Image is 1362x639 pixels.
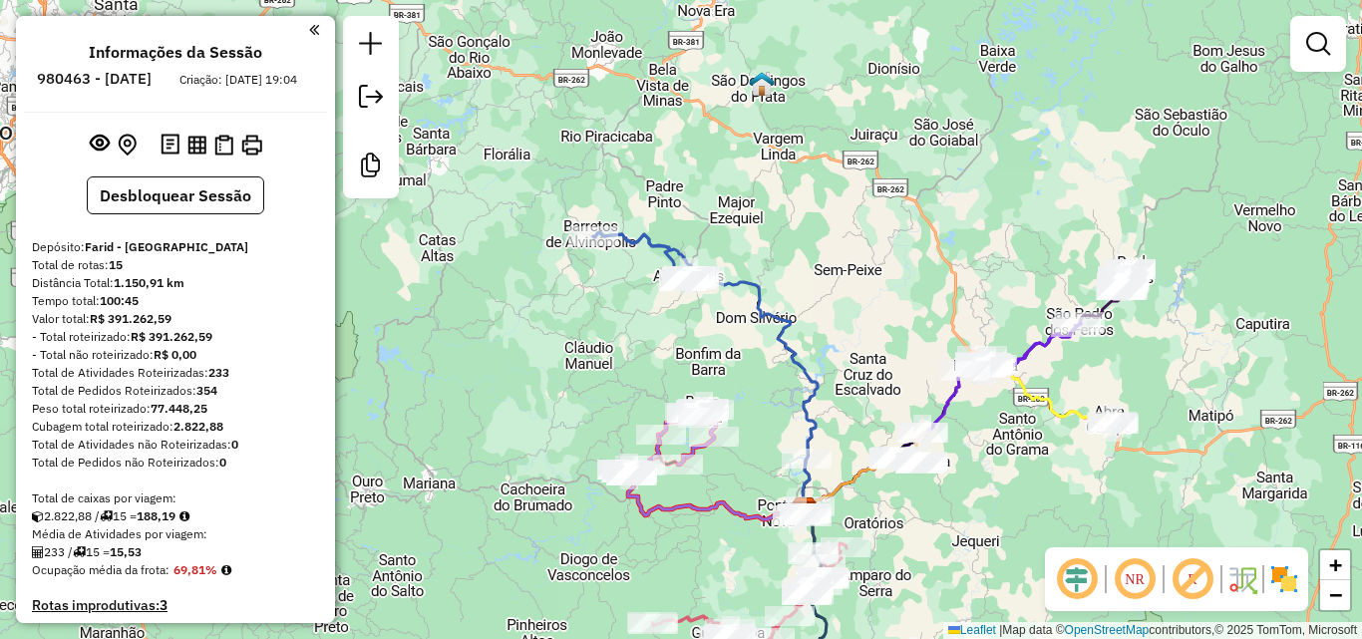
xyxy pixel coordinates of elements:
[948,623,996,637] a: Leaflet
[351,146,391,190] a: Criar modelo
[32,418,319,436] div: Cubagem total roteirizado:
[32,597,319,614] h4: Rotas improdutivas:
[32,454,319,472] div: Total de Pedidos não Roteirizados:
[100,293,139,308] strong: 100:45
[32,436,319,454] div: Total de Atividades não Roteirizadas:
[32,274,319,292] div: Distância Total:
[151,401,207,416] strong: 77.448,25
[37,70,152,88] h6: 980463 - [DATE]
[32,382,319,400] div: Total de Pedidos Roteirizados:
[171,71,305,89] div: Criação: [DATE] 19:04
[137,508,175,523] strong: 188,19
[157,130,183,160] button: Logs desbloquear sessão
[1298,24,1338,64] a: Exibir filtros
[32,525,319,543] div: Média de Atividades por viagem:
[145,621,153,639] strong: 0
[221,564,231,576] em: Média calculada utilizando a maior ocupação (%Peso ou %Cubagem) de cada rota da sessão. Rotas cro...
[32,510,44,522] i: Cubagem total roteirizado
[943,622,1362,639] div: Map data © contributors,© 2025 TomTom, Microsoft
[1329,582,1342,607] span: −
[351,77,391,122] a: Exportar sessão
[154,347,196,362] strong: R$ 0,00
[85,239,248,254] strong: Farid - [GEOGRAPHIC_DATA]
[32,310,319,328] div: Valor total:
[109,257,123,272] strong: 15
[173,562,217,577] strong: 69,81%
[231,437,238,452] strong: 0
[114,275,184,290] strong: 1.150,91 km
[89,43,262,62] h4: Informações da Sessão
[1268,563,1300,595] img: Exibir/Ocultar setores
[219,455,226,470] strong: 0
[160,596,168,614] strong: 3
[999,623,1002,637] span: |
[87,176,264,214] button: Desbloquear Sessão
[179,510,189,522] i: Meta Caixas/viagem: 1,00 Diferença: 187,19
[208,365,229,380] strong: 233
[32,546,44,558] i: Total de Atividades
[32,400,319,418] div: Peso total roteirizado:
[749,71,775,97] img: PA SÃO DOMINGOS DO PRATA
[173,419,223,434] strong: 2.822,88
[32,346,319,364] div: - Total não roteirizado:
[32,292,319,310] div: Tempo total:
[32,543,319,561] div: 233 / 15 =
[73,546,86,558] i: Total de rotas
[1329,552,1342,577] span: +
[32,238,319,256] div: Depósito:
[1320,580,1350,610] a: Zoom out
[114,130,141,160] button: Centralizar mapa no depósito ou ponto de apoio
[196,383,217,398] strong: 354
[1065,623,1150,637] a: OpenStreetMap
[237,131,266,160] button: Imprimir Rotas
[309,18,319,41] a: Clique aqui para minimizar o painel
[32,622,319,639] h4: Rotas vários dias:
[32,562,170,577] span: Ocupação média da frota:
[1053,555,1101,603] span: Ocultar deslocamento
[32,364,319,382] div: Total de Atividades Roteirizadas:
[110,544,142,559] strong: 15,53
[86,129,114,160] button: Exibir sessão original
[32,256,319,274] div: Total de rotas:
[792,496,818,522] img: Farid - Ponte Nova
[1320,550,1350,580] a: Zoom in
[1169,555,1216,603] span: Exibir rótulo
[90,311,171,326] strong: R$ 391.262,59
[100,510,113,522] i: Total de rotas
[351,24,391,69] a: Nova sessão e pesquisa
[32,328,319,346] div: - Total roteirizado:
[1226,563,1258,595] img: Fluxo de ruas
[183,131,210,158] button: Visualizar relatório de Roteirização
[210,131,237,160] button: Visualizar Romaneio
[32,507,319,525] div: 2.822,88 / 15 =
[1111,555,1159,603] span: Ocultar NR
[32,489,319,507] div: Total de caixas por viagem:
[131,329,212,344] strong: R$ 391.262,59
